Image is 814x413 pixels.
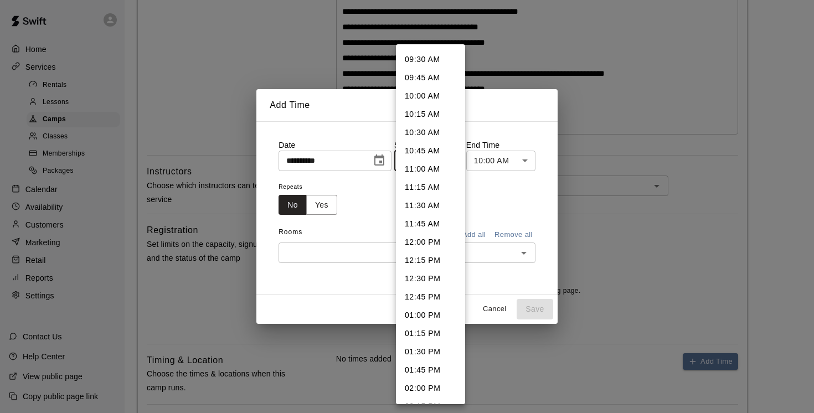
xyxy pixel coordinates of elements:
[396,288,465,306] li: 12:45 PM
[396,197,465,215] li: 11:30 AM
[396,105,465,123] li: 10:15 AM
[396,123,465,142] li: 10:30 AM
[396,87,465,105] li: 10:00 AM
[396,343,465,361] li: 01:30 PM
[396,251,465,270] li: 12:15 PM
[396,69,465,87] li: 09:45 AM
[396,142,465,160] li: 10:45 AM
[396,361,465,379] li: 01:45 PM
[396,306,465,324] li: 01:00 PM
[396,324,465,343] li: 01:15 PM
[396,379,465,397] li: 02:00 PM
[396,178,465,197] li: 11:15 AM
[396,270,465,288] li: 12:30 PM
[396,215,465,233] li: 11:45 AM
[396,233,465,251] li: 12:00 PM
[396,50,465,69] li: 09:30 AM
[396,160,465,178] li: 11:00 AM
